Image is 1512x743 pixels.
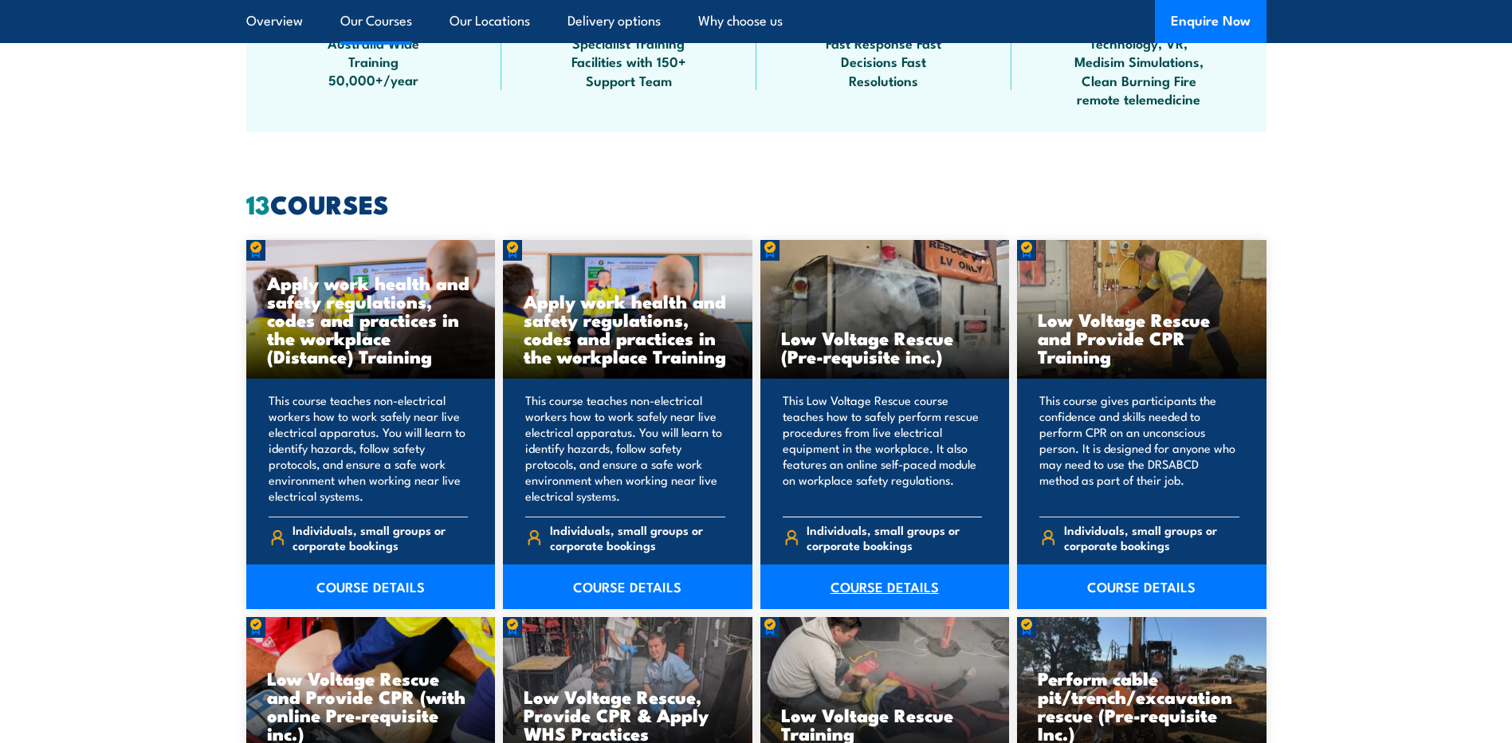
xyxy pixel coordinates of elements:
h3: Low Voltage Rescue and Provide CPR (with online Pre-requisite inc.) [267,669,475,742]
p: This course teaches non-electrical workers how to work safely near live electrical apparatus. You... [269,392,469,504]
span: Individuals, small groups or corporate bookings [293,522,468,552]
p: This course gives participants the confidence and skills needed to perform CPR on an unconscious ... [1039,392,1239,504]
h3: Low Voltage Rescue and Provide CPR Training [1038,310,1246,365]
a: COURSE DETAILS [246,564,496,609]
span: Specialist Training Facilities with 150+ Support Team [557,33,701,89]
p: This course teaches non-electrical workers how to work safely near live electrical apparatus. You... [525,392,725,504]
span: Individuals, small groups or corporate bookings [807,522,982,552]
span: Technology, VR, Medisim Simulations, Clean Burning Fire remote telemedicine [1067,33,1211,108]
span: Individuals, small groups or corporate bookings [550,522,725,552]
a: COURSE DETAILS [1017,564,1267,609]
h2: COURSES [246,192,1267,214]
span: Australia Wide Training 50,000+/year [302,33,446,89]
a: COURSE DETAILS [503,564,752,609]
p: This Low Voltage Rescue course teaches how to safely perform rescue procedures from live electric... [783,392,983,504]
span: Individuals, small groups or corporate bookings [1064,522,1239,552]
a: COURSE DETAILS [760,564,1010,609]
strong: 13 [246,183,270,223]
h3: Low Voltage Rescue, Provide CPR & Apply WHS Practices [524,687,732,742]
h3: Low Voltage Rescue Training [781,706,989,742]
h3: Perform cable pit/trench/excavation rescue (Pre-requisite Inc.) [1038,669,1246,742]
h3: Apply work health and safety regulations, codes and practices in the workplace (Distance) Training [267,273,475,365]
span: Fast Response Fast Decisions Fast Resolutions [812,33,956,89]
h3: Apply work health and safety regulations, codes and practices in the workplace Training [524,292,732,365]
h3: Low Voltage Rescue (Pre-requisite inc.) [781,328,989,365]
